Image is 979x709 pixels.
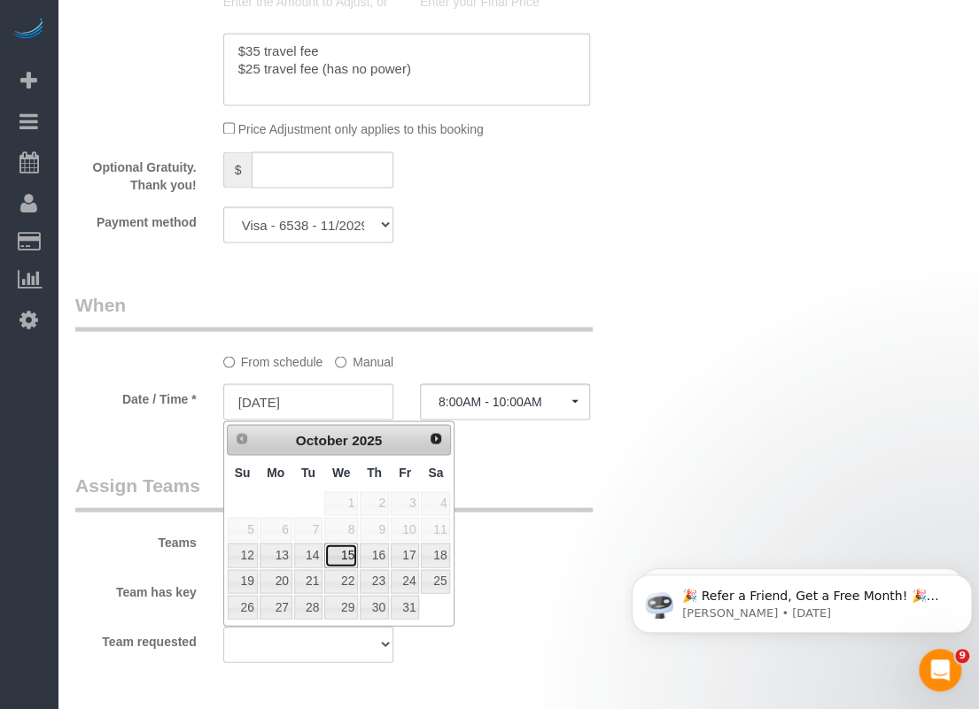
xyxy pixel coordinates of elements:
label: Team has key [62,576,210,600]
a: 31 [391,595,419,619]
span: Sunday [235,465,251,479]
span: 10 [391,517,419,541]
label: Manual [335,346,393,370]
span: Monday [267,465,284,479]
span: 1 [324,491,358,515]
input: Manual [335,356,346,367]
a: 17 [391,543,419,566]
input: MM/DD/YYYY [223,383,393,420]
span: 6 [260,517,292,541]
a: 14 [294,543,322,566]
a: 21 [294,569,322,593]
span: Thursday [367,465,382,479]
label: Payment method [62,206,210,230]
span: Next [429,431,443,445]
label: Optional Gratuity. Thank you! [62,151,210,193]
a: 12 [228,543,258,566]
span: Wednesday [332,465,351,479]
span: $ [223,151,253,188]
span: 9 [360,517,389,541]
button: 8:00AM - 10:00AM [420,383,590,420]
span: 2025 [352,432,382,447]
span: Price Adjustment only applies to this booking [238,122,484,136]
a: 20 [260,569,292,593]
span: 9 [955,649,969,663]
label: From schedule [223,346,323,370]
a: 22 [324,569,358,593]
a: 28 [294,595,322,619]
span: 2 [360,491,389,515]
a: 30 [360,595,389,619]
p: Message from Ellie, sent 1d ago [58,68,325,84]
span: 3 [391,491,419,515]
legend: Assign Teams [75,472,593,512]
span: Prev [235,431,249,445]
span: 🎉 Refer a Friend, Get a Free Month! 🎉 Love Automaid? Share the love! When you refer a friend who ... [58,51,322,206]
span: October [296,432,348,447]
a: 23 [360,569,389,593]
a: Next [424,427,449,451]
a: 29 [324,595,358,619]
label: Team requested [62,626,210,650]
a: 25 [421,569,450,593]
span: 4 [421,491,450,515]
a: 19 [228,569,258,593]
a: Prev [229,427,254,451]
legend: When [75,291,593,331]
a: 26 [228,595,258,619]
span: 8:00AM - 10:00AM [439,394,571,408]
span: Saturday [428,465,443,479]
span: 7 [294,517,322,541]
span: Friday [399,465,411,479]
span: Tuesday [301,465,315,479]
span: 11 [421,517,450,541]
label: Date / Time * [62,383,210,407]
img: Automaid Logo [11,18,46,42]
input: From schedule [223,356,235,367]
span: 8 [324,517,358,541]
a: 18 [421,543,450,566]
a: 24 [391,569,419,593]
label: Teams [62,527,210,551]
iframe: Intercom live chat [919,649,961,691]
span: 5 [228,517,258,541]
a: 15 [324,543,358,566]
a: 16 [360,543,389,566]
a: 27 [260,595,292,619]
a: 13 [260,543,292,566]
iframe: Intercom notifications message [625,537,979,661]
